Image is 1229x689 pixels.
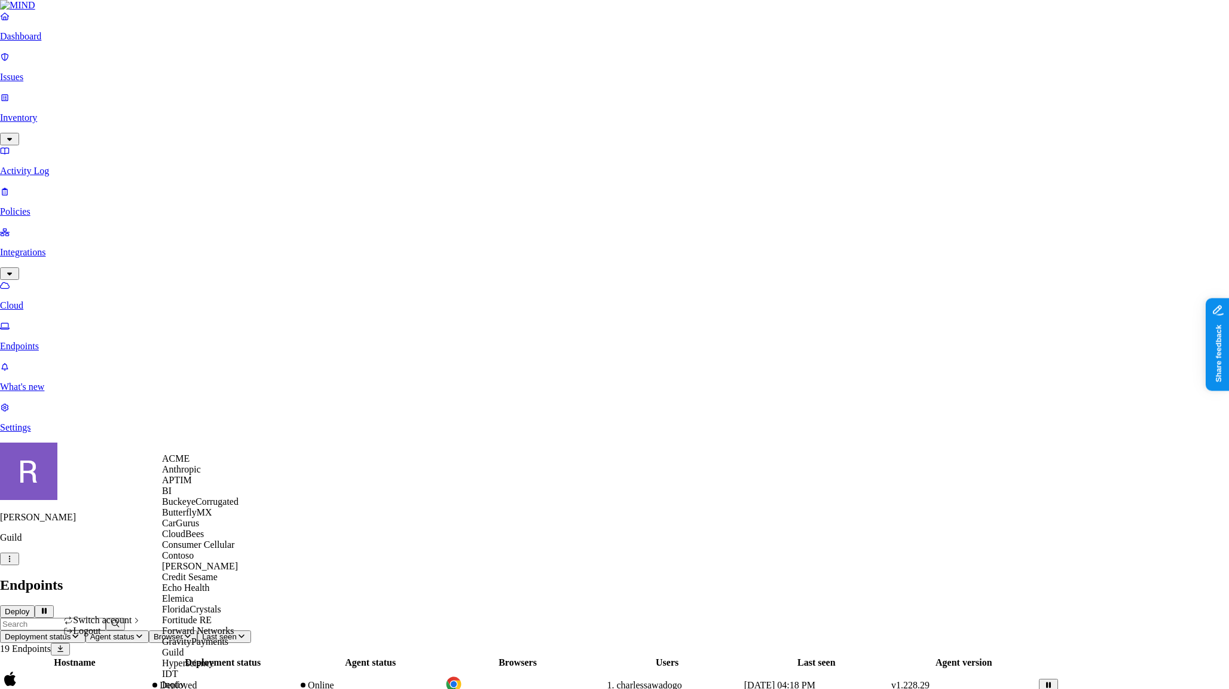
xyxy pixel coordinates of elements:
span: Contoso [162,550,194,560]
span: Forward Networks [162,626,234,636]
span: Elemica [162,593,193,603]
span: IDT [162,669,178,679]
span: Consumer Cellular [162,539,234,550]
span: Hyperscience [162,658,214,668]
span: CloudBees [162,529,204,539]
span: ButterflyMX [162,507,212,517]
span: GravityPayments [162,636,228,647]
span: Switch account [73,615,132,625]
span: BI [162,486,172,496]
span: APTIM [162,475,192,485]
span: [PERSON_NAME] [162,561,238,571]
span: Fortitude RE [162,615,212,625]
span: ACME [162,453,189,464]
span: Echo Health [162,583,210,593]
span: BuckeyeCorrugated [162,496,239,507]
span: Guild [162,647,184,657]
div: Logout [63,626,142,636]
span: FloridaCrystals [162,604,221,614]
span: CarGurus [162,518,199,528]
span: Anthropic [162,464,201,474]
span: Credit Sesame [162,572,218,582]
